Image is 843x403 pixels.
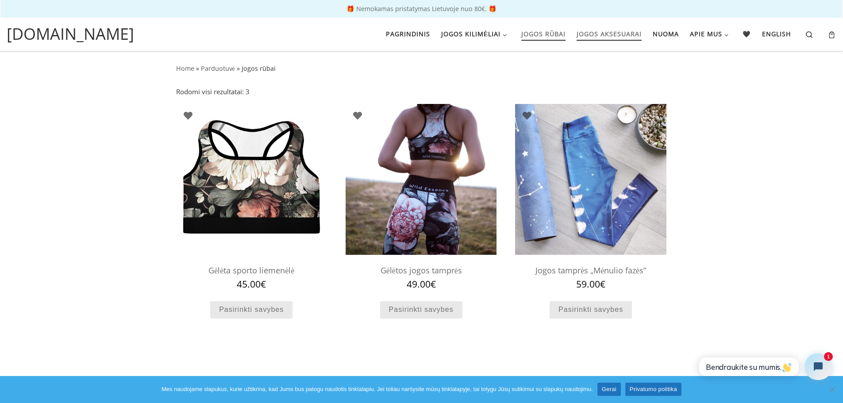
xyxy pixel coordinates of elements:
a: Jogos kilimėliai [438,25,512,43]
a: [DOMAIN_NAME] [7,22,134,46]
bdi: 45.00 [237,278,266,290]
span: Pagrindinis [386,25,430,41]
span: Jogos aksesuarai [577,25,642,41]
a: Jogos aksesuarai [574,25,644,43]
span: € [431,278,436,290]
span: Apie mus [690,25,722,41]
a: Pasirinkti savybes: “Gėlėta sporto liemenėlė” [210,301,293,319]
span: Mes naudojame slapukus, kurie užtikrina, kad Jums bus patogu naudotis tinklalapiu. Jei toliau nar... [162,385,593,394]
span: Jogos rūbai [521,25,566,41]
h2: Jogos tamprės „Mėnulio fazės” [515,261,666,280]
a: Privatumo politika [625,383,681,396]
a: English [759,25,794,43]
span: » [196,64,199,73]
a: Pagrindinis [383,25,433,43]
span: English [762,25,791,41]
span: Jogos kilimėliai [441,25,501,41]
bdi: 49.00 [407,278,436,290]
span: € [600,278,605,290]
bdi: 59.00 [576,278,605,290]
span: Ne [828,385,836,394]
span: » [237,64,240,73]
span: Nuoma [653,25,679,41]
a: 🖤 [740,25,754,43]
a: Pasirinkti savybes: “Gėlėtos jogos tamprės” [380,301,462,319]
a: jogos tamprės mėnulio fazėsjogos tamprės mėnulio fazėsJogos tamprės „Mėnulio fazės” 59.00€ [515,104,666,290]
a: geletos jogos tampresgeletos jogos tampresGėlėtos jogos tamprės 49.00€ [346,104,497,290]
h2: Gėlėtos jogos tamprės [346,261,497,280]
a: Home [176,64,194,73]
span: 🖤 [743,25,751,41]
iframe: Tidio Chat [689,346,839,388]
a: Parduotuvė [201,64,235,73]
a: Pasirinkti savybes: “Jogos tamprės "Mėnulio fazės"” [550,301,632,319]
h2: Gėlėta sporto liemenėlė [176,261,327,280]
p: Rodomi visi rezultatai: 3 [176,87,250,97]
a: Jogos rūbai [518,25,568,43]
p: 🎁 Nemokamas pristatymas Lietuvoje nuo 80€. 🎁 [9,6,834,12]
span: € [261,278,266,290]
a: Gerai [597,383,621,396]
span: Jogos rūbai [242,64,276,73]
a: gėlėta sporto liemenėlėgėlėta sporto liemenėlėGėlėta sporto liemenėlė 45.00€ [176,104,327,290]
a: Nuoma [650,25,681,43]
